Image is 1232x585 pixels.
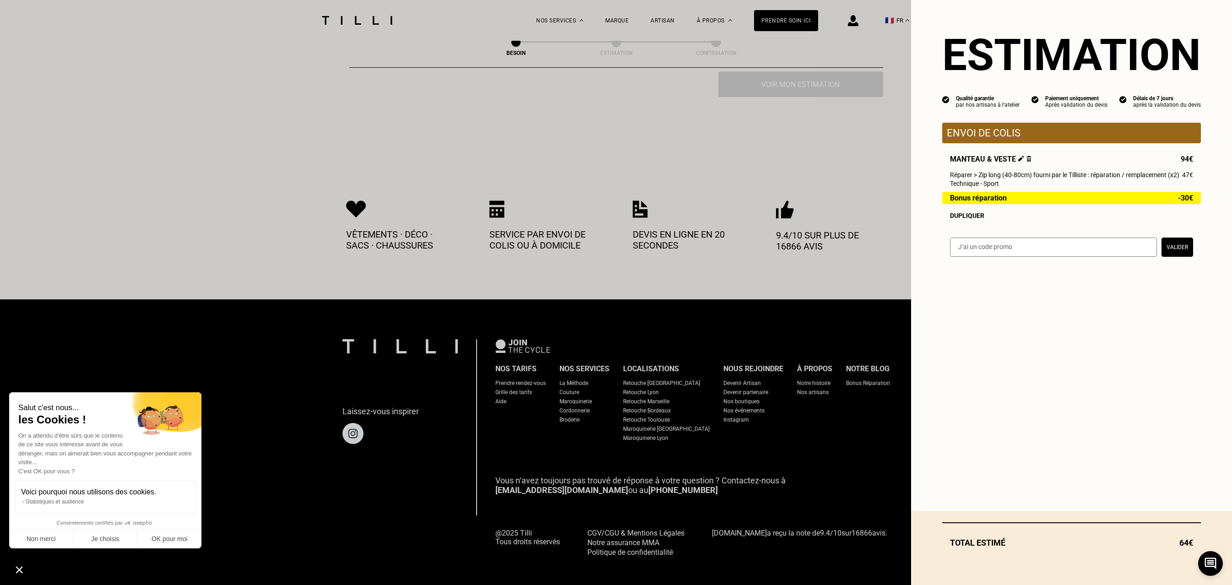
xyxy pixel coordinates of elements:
[1133,102,1201,108] div: après la validation du devis
[950,194,1007,202] span: Bonus réparation
[1133,95,1201,102] div: Délais de 7 jours
[1161,238,1193,257] button: Valider
[942,95,950,103] img: icon list info
[950,238,1157,257] input: J‘ai un code promo
[1182,171,1193,179] span: 47€
[1045,102,1107,108] div: Après validation du devis
[1181,155,1193,163] span: 94€
[950,155,1031,163] span: Manteau & veste
[942,538,1201,547] div: Total estimé
[1119,95,1127,103] img: icon list info
[1045,95,1107,102] div: Paiement uniquement
[956,95,1020,102] div: Qualité garantie
[947,127,1196,139] p: Envoi de colis
[950,171,1179,179] span: Réparer > Zip long (40-80cm) fourni par le Tilliste : réparation / remplacement (x2)
[1018,156,1024,162] img: Éditer
[1178,194,1193,202] span: -30€
[956,102,1020,108] div: par nos artisans à l'atelier
[950,180,999,187] span: Technique - Sport
[1031,95,1039,103] img: icon list info
[942,29,1201,81] section: Estimation
[1179,538,1193,547] span: 64€
[1026,156,1031,162] img: Supprimer
[950,212,1193,219] div: Dupliquer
